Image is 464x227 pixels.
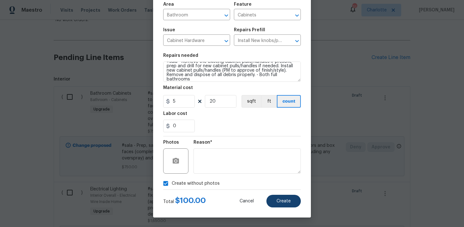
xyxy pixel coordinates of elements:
[241,95,261,108] button: sqft
[277,199,291,204] span: Create
[193,140,212,145] h5: Reason*
[163,2,174,7] h5: Area
[163,86,193,90] h5: Material cost
[222,37,231,45] button: Open
[293,37,301,45] button: Open
[240,199,254,204] span: Cancel
[234,2,252,7] h5: Feature
[234,28,265,32] h5: Repairs Prefill
[229,195,264,207] button: Cancel
[172,180,220,187] span: Create without photos
[163,62,301,82] textarea: #sala - Remove the existing cabinet pulls/handles if present; prep and drill for new cabinet pull...
[163,111,187,116] h5: Labor cost
[261,95,277,108] button: ft
[266,195,301,207] button: Create
[277,95,301,108] button: count
[175,197,206,204] span: $ 100.00
[222,11,231,20] button: Open
[163,197,206,205] div: Total
[163,140,179,145] h5: Photos
[163,28,175,32] h5: Issue
[293,11,301,20] button: Open
[163,53,198,58] h5: Repairs needed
